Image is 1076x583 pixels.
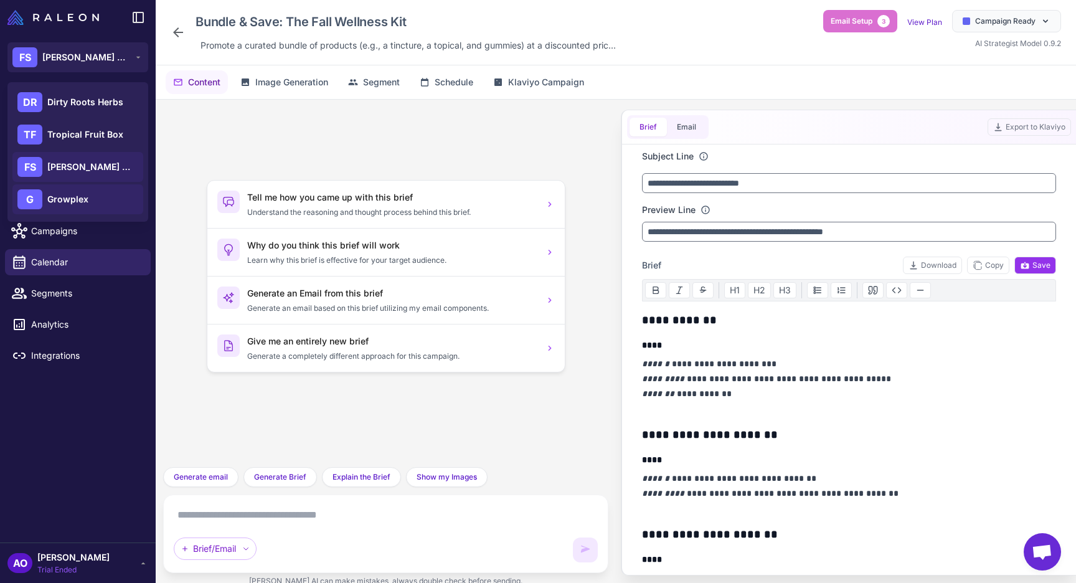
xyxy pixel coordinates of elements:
[201,39,616,52] span: Promote a curated bundle of products (e.g., a tincture, a topical, and gummies) at a discounted p...
[47,192,88,206] span: Growplex
[7,553,32,573] div: AO
[31,255,141,269] span: Calendar
[724,282,745,298] button: H1
[642,203,696,217] label: Preview Line
[247,255,537,266] p: Learn why this brief is effective for your target audience.
[174,538,257,560] div: Brief/Email
[406,467,488,487] button: Show my Images
[341,70,407,94] button: Segment
[17,157,42,177] div: FS
[247,191,537,204] h3: Tell me how you came up with this brief
[12,47,37,67] div: FS
[630,118,667,136] button: Brief
[5,156,151,182] a: Knowledge
[877,15,890,27] span: 3
[5,125,151,151] a: Chats
[243,467,317,487] button: Generate Brief
[47,128,123,141] span: Tropical Fruit Box
[247,351,537,362] p: Generate a completely different approach for this campaign.
[5,249,151,275] a: Calendar
[907,17,942,27] a: View Plan
[903,257,962,274] button: Download
[191,10,621,34] div: Click to edit campaign name
[333,472,390,483] span: Explain the Brief
[412,70,481,94] button: Schedule
[17,125,42,145] div: TF
[642,149,694,163] label: Subject Line
[247,287,537,300] h3: Generate an Email from this brief
[247,334,537,348] h3: Give me an entirely new brief
[17,92,42,112] div: DR
[37,551,110,564] span: [PERSON_NAME]
[37,564,110,576] span: Trial Ended
[642,258,661,272] span: Brief
[1014,257,1056,274] button: Save
[166,70,228,94] button: Content
[47,160,134,174] span: [PERSON_NAME] Botanicals
[988,118,1071,136] button: Export to Klaviyo
[42,50,130,64] span: [PERSON_NAME] Botanicals
[7,10,104,25] a: Raleon Logo
[31,224,141,238] span: Campaigns
[831,16,872,27] span: Email Setup
[973,260,1004,271] span: Copy
[5,343,151,369] a: Integrations
[31,349,141,363] span: Integrations
[247,303,537,314] p: Generate an email based on this brief utilizing my email components.
[233,70,336,94] button: Image Generation
[1024,533,1061,571] div: Open chat
[5,311,151,338] a: Analytics
[7,42,148,72] button: FS[PERSON_NAME] Botanicals
[667,118,706,136] button: Email
[247,207,537,218] p: Understand the reasoning and thought process behind this brief.
[508,75,584,89] span: Klaviyo Campaign
[255,75,328,89] span: Image Generation
[975,16,1036,27] span: Campaign Ready
[322,467,401,487] button: Explain the Brief
[486,70,592,94] button: Klaviyo Campaign
[17,189,42,209] div: G
[823,10,897,32] button: Email Setup3
[1020,260,1050,271] span: Save
[773,282,796,298] button: H3
[5,280,151,306] a: Segments
[254,472,306,483] span: Generate Brief
[31,287,141,300] span: Segments
[5,187,151,213] a: Email Design
[174,472,228,483] span: Generate email
[975,39,1061,48] span: AI Strategist Model 0.9.2
[967,257,1009,274] button: Copy
[5,218,151,244] a: Campaigns
[417,472,477,483] span: Show my Images
[47,95,123,109] span: Dirty Roots Herbs
[196,36,621,55] div: Click to edit description
[247,239,537,252] h3: Why do you think this brief will work
[188,75,220,89] span: Content
[7,10,99,25] img: Raleon Logo
[748,282,771,298] button: H2
[435,75,473,89] span: Schedule
[363,75,400,89] span: Segment
[31,318,141,331] span: Analytics
[163,467,238,487] button: Generate email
